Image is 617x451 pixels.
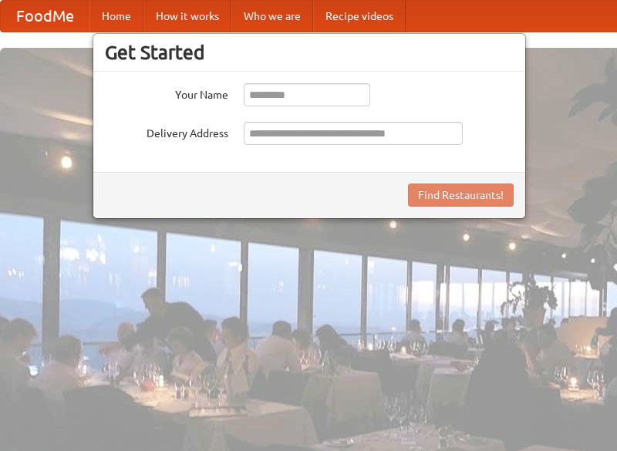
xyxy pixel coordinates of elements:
a: Who we are [231,1,313,32]
label: Your Name [105,83,228,103]
a: How it works [143,1,231,32]
a: Home [89,1,143,32]
label: Delivery Address [105,122,228,141]
button: Find Restaurants! [408,183,514,207]
a: Recipe videos [313,1,406,32]
h3: Get Started [105,41,514,64]
a: FoodMe [1,1,89,32]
